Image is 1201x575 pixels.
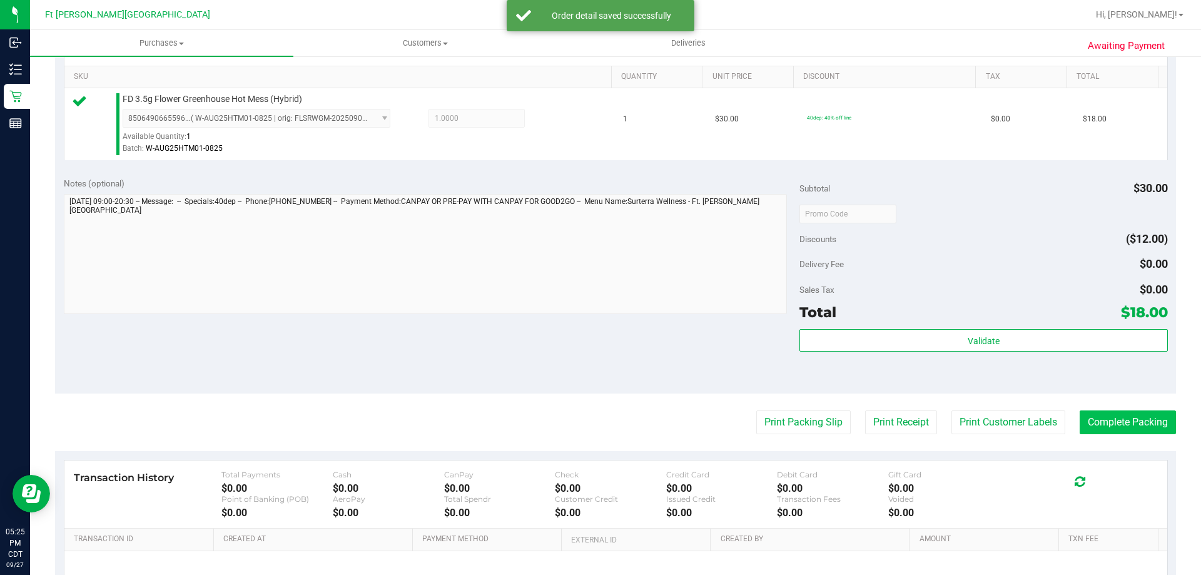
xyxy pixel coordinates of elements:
[444,507,555,519] div: $0.00
[444,482,555,494] div: $0.00
[555,507,666,519] div: $0.00
[538,9,685,22] div: Order detail saved successfully
[666,470,778,479] div: Credit Card
[799,205,896,223] input: Promo Code
[1077,72,1153,82] a: Total
[715,113,739,125] span: $30.00
[621,72,697,82] a: Quantity
[1080,410,1176,434] button: Complete Packing
[146,144,223,153] span: W-AUG25HTM01-0825
[123,144,144,153] span: Batch:
[9,36,22,49] inline-svg: Inbound
[803,72,971,82] a: Discount
[1088,39,1165,53] span: Awaiting Payment
[807,114,851,121] span: 40dep: 40% off line
[1068,534,1153,544] a: Txn Fee
[865,410,937,434] button: Print Receipt
[422,534,557,544] a: Payment Method
[777,470,888,479] div: Debit Card
[6,526,24,560] p: 05:25 PM CDT
[123,128,404,152] div: Available Quantity:
[9,117,22,130] inline-svg: Reports
[777,507,888,519] div: $0.00
[64,178,124,188] span: Notes (optional)
[951,410,1065,434] button: Print Customer Labels
[1121,303,1168,321] span: $18.00
[221,482,333,494] div: $0.00
[223,534,407,544] a: Created At
[294,38,556,49] span: Customers
[888,507,1000,519] div: $0.00
[799,329,1167,352] button: Validate
[1133,181,1168,195] span: $30.00
[777,494,888,504] div: Transaction Fees
[1126,232,1168,245] span: ($12.00)
[968,336,1000,346] span: Validate
[333,482,444,494] div: $0.00
[45,9,210,20] span: Ft [PERSON_NAME][GEOGRAPHIC_DATA]
[799,228,836,250] span: Discounts
[13,475,50,512] iframe: Resource center
[74,72,606,82] a: SKU
[920,534,1054,544] a: Amount
[666,494,778,504] div: Issued Credit
[333,494,444,504] div: AeroPay
[555,482,666,494] div: $0.00
[30,38,293,49] span: Purchases
[557,30,820,56] a: Deliveries
[721,534,905,544] a: Created By
[293,30,557,56] a: Customers
[221,494,333,504] div: Point of Banking (POB)
[1140,257,1168,270] span: $0.00
[555,470,666,479] div: Check
[777,482,888,494] div: $0.00
[221,470,333,479] div: Total Payments
[333,507,444,519] div: $0.00
[799,285,834,295] span: Sales Tax
[221,507,333,519] div: $0.00
[6,560,24,569] p: 09/27
[555,494,666,504] div: Customer Credit
[888,482,1000,494] div: $0.00
[799,183,830,193] span: Subtotal
[799,259,844,269] span: Delivery Fee
[333,470,444,479] div: Cash
[666,507,778,519] div: $0.00
[666,482,778,494] div: $0.00
[9,90,22,103] inline-svg: Retail
[561,529,710,551] th: External ID
[888,470,1000,479] div: Gift Card
[799,303,836,321] span: Total
[1083,113,1107,125] span: $18.00
[1140,283,1168,296] span: $0.00
[654,38,722,49] span: Deliveries
[756,410,851,434] button: Print Packing Slip
[444,470,555,479] div: CanPay
[186,132,191,141] span: 1
[30,30,293,56] a: Purchases
[888,494,1000,504] div: Voided
[712,72,789,82] a: Unit Price
[444,494,555,504] div: Total Spendr
[986,72,1062,82] a: Tax
[991,113,1010,125] span: $0.00
[1096,9,1177,19] span: Hi, [PERSON_NAME]!
[9,63,22,76] inline-svg: Inventory
[623,113,627,125] span: 1
[74,534,209,544] a: Transaction ID
[123,93,302,105] span: FD 3.5g Flower Greenhouse Hot Mess (Hybrid)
